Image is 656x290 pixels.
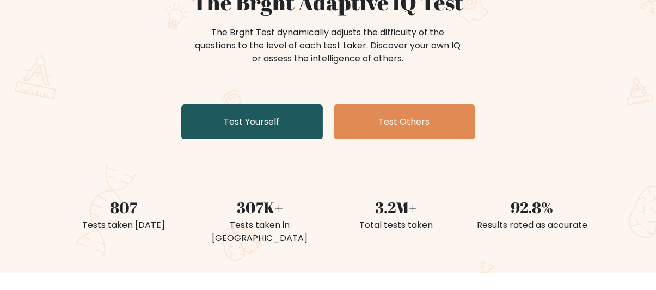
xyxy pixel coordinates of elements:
[63,219,186,232] div: Tests taken [DATE]
[63,196,186,219] div: 807
[199,196,322,219] div: 307K+
[335,219,458,232] div: Total tests taken
[471,219,594,232] div: Results rated as accurate
[199,219,322,245] div: Tests taken in [GEOGRAPHIC_DATA]
[192,26,464,65] div: The Brght Test dynamically adjusts the difficulty of the questions to the level of each test take...
[471,196,594,219] div: 92.8%
[181,104,323,139] a: Test Yourself
[334,104,475,139] a: Test Others
[335,196,458,219] div: 3.2M+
